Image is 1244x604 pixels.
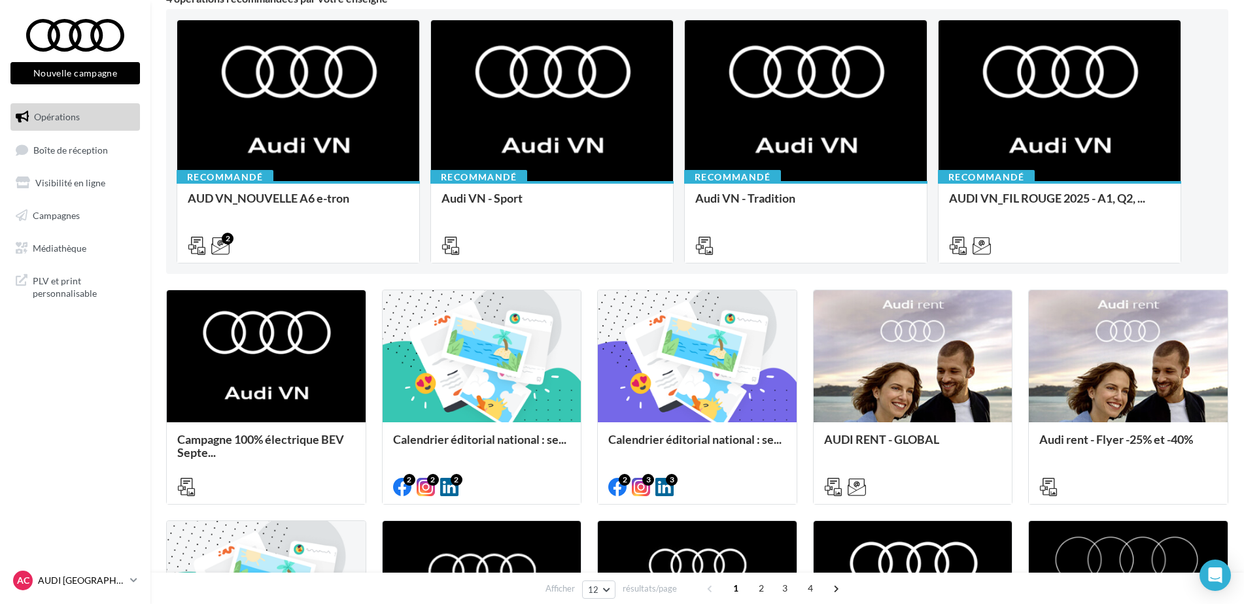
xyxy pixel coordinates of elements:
[33,272,135,300] span: PLV et print personnalisable
[188,191,349,205] span: AUD VN_NOUVELLE A6 e-tron
[1039,432,1193,446] span: Audi rent - Flyer -25% et -40%
[222,233,233,244] div: 2
[800,578,821,599] span: 4
[38,574,125,587] p: AUDI [GEOGRAPHIC_DATA]
[34,111,80,122] span: Opérations
[949,191,1145,205] span: AUDI VN_FIL ROUGE 2025 - A1, Q2, ...
[33,144,108,155] span: Boîte de réception
[1200,560,1231,591] div: Open Intercom Messenger
[642,474,654,486] div: 3
[177,432,344,460] span: Campagne 100% électrique BEV Septe...
[695,191,795,205] span: Audi VN - Tradition
[8,136,143,164] a: Boîte de réception
[608,432,782,446] span: Calendrier éditorial national : se...
[8,202,143,229] a: Campagnes
[393,432,566,446] span: Calendrier éditorial national : se...
[8,103,143,131] a: Opérations
[441,191,523,205] span: Audi VN - Sport
[545,582,575,595] span: Afficher
[824,432,939,446] span: AUDI RENT - GLOBAL
[451,474,462,486] div: 2
[427,474,439,486] div: 2
[33,210,80,221] span: Campagnes
[8,267,143,305] a: PLV et print personnalisable
[404,474,415,486] div: 2
[751,578,772,599] span: 2
[177,170,273,184] div: Recommandé
[35,177,105,188] span: Visibilité en ligne
[17,574,29,587] span: AC
[666,474,678,486] div: 3
[8,235,143,262] a: Médiathèque
[619,474,631,486] div: 2
[588,584,599,595] span: 12
[8,169,143,197] a: Visibilité en ligne
[774,578,795,599] span: 3
[725,578,746,599] span: 1
[938,170,1035,184] div: Recommandé
[582,580,615,599] button: 12
[33,242,86,253] span: Médiathèque
[10,62,140,84] button: Nouvelle campagne
[623,582,677,595] span: résultats/page
[430,170,527,184] div: Recommandé
[684,170,781,184] div: Recommandé
[10,568,140,593] a: AC AUDI [GEOGRAPHIC_DATA]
